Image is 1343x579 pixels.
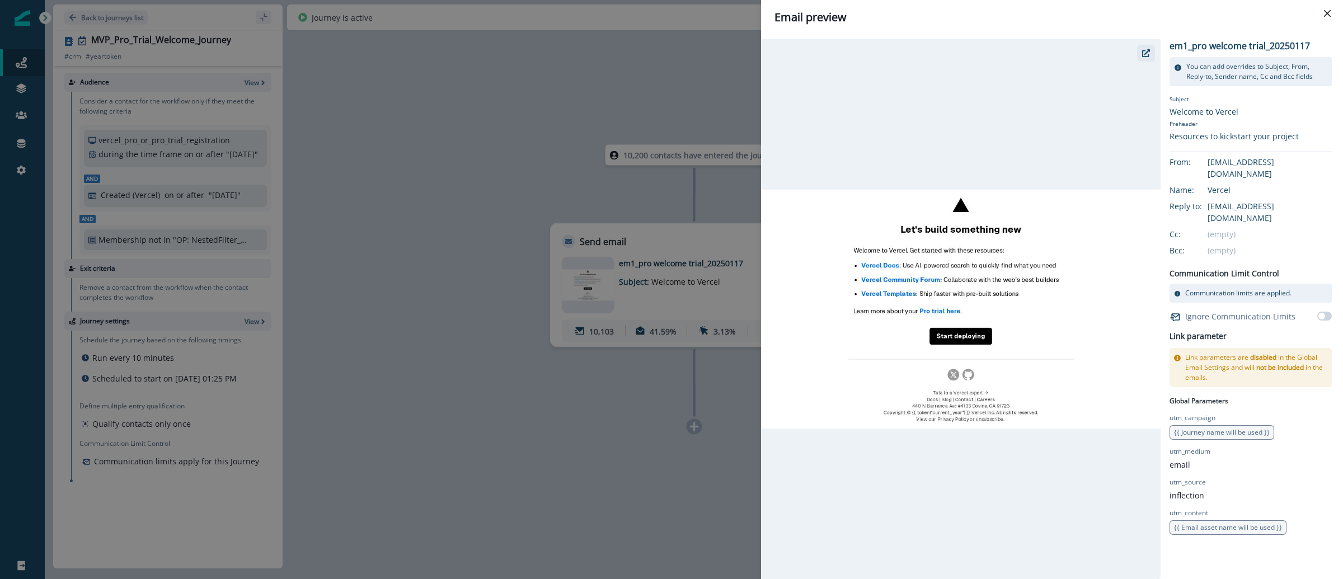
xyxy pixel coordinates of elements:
p: utm_medium [1170,446,1210,456]
p: inflection [1170,489,1204,501]
img: email asset unavailable [761,190,1161,429]
div: Resources to kickstart your project [1170,130,1299,142]
span: {{ Journey name will be used }} [1174,427,1270,437]
span: disabled [1250,352,1276,362]
div: (empty) [1208,228,1332,240]
p: Preheader [1170,117,1299,130]
div: Vercel [1208,184,1332,196]
span: not be included [1256,363,1304,372]
p: You can add overrides to Subject, From, Reply-to, Sender name, Cc and Bcc fields [1186,62,1327,82]
div: [EMAIL_ADDRESS][DOMAIN_NAME] [1208,156,1332,180]
button: Close [1318,4,1336,22]
div: (empty) [1208,244,1332,256]
div: Cc: [1170,228,1225,240]
p: utm_source [1170,477,1206,487]
span: {{ Email asset name will be used }} [1174,522,1282,532]
div: Email preview [774,9,1330,26]
p: Link parameters are in the Global Email Settings and will in the emails. [1185,352,1327,383]
div: Welcome to Vercel [1170,106,1299,117]
h2: Link parameter [1170,329,1227,343]
div: Reply to: [1170,200,1225,212]
p: utm_campaign [1170,413,1215,423]
div: Bcc: [1170,244,1225,256]
p: email [1170,459,1190,470]
div: Name: [1170,184,1225,196]
p: utm_content [1170,508,1208,518]
p: Subject [1170,95,1299,106]
p: Global Parameters [1170,394,1228,406]
p: em1_pro welcome trial_20250117 [1170,39,1310,53]
div: [EMAIL_ADDRESS][DOMAIN_NAME] [1208,200,1332,224]
div: From: [1170,156,1225,168]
